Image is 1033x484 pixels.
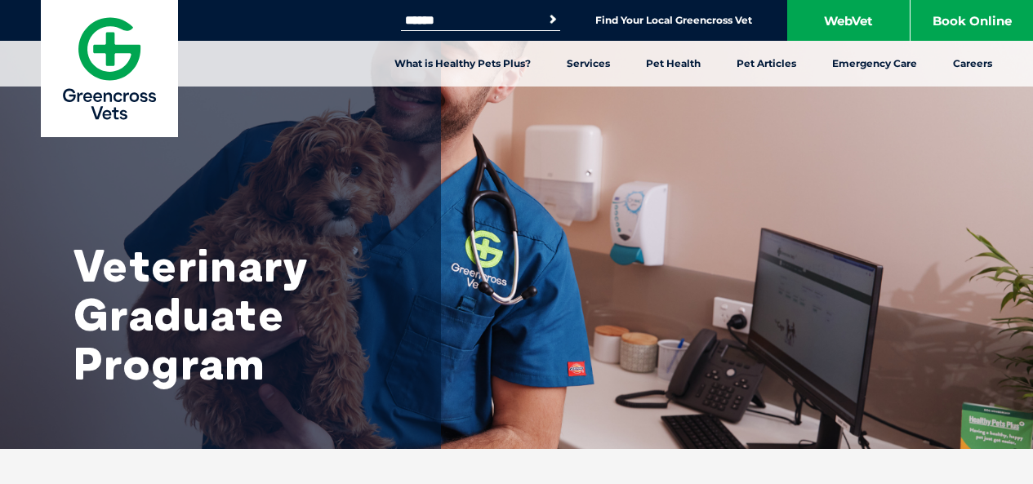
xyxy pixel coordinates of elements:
a: Emergency Care [814,41,935,87]
button: Search [545,11,561,28]
a: Find Your Local Greencross Vet [595,14,752,27]
a: Services [549,41,628,87]
a: Pet Articles [719,41,814,87]
a: What is Healthy Pets Plus? [376,41,549,87]
a: Careers [935,41,1010,87]
h1: Veterinary Graduate Program [73,241,400,388]
a: Pet Health [628,41,719,87]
